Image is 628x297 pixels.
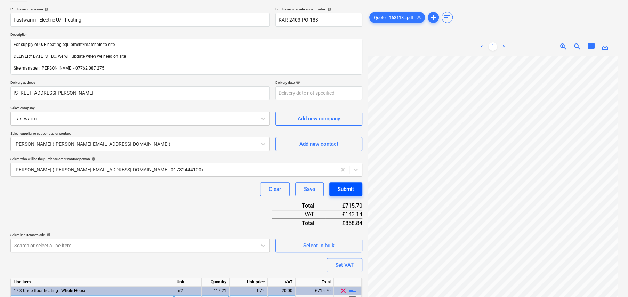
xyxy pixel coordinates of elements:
[275,137,362,151] button: Add new contact
[299,139,338,148] div: Add new contact
[325,202,362,210] div: £715.70
[369,12,425,23] div: Quote - 163113...pdf
[45,233,51,237] span: help
[275,80,362,85] div: Delivery date
[275,7,362,11] div: Purchase order reference number
[272,210,325,219] div: VAT
[14,288,86,293] span: 17.3 Underfloor heating - Whole House
[477,42,486,51] a: Previous page
[296,287,334,295] div: £715.70
[429,13,437,22] span: add
[559,42,567,51] span: zoom_in
[11,278,174,287] div: Line-item
[339,287,347,295] span: clear
[587,42,595,51] span: chat
[329,182,362,196] button: Submit
[327,258,362,272] button: Set VAT
[296,278,334,287] div: Total
[10,39,362,75] textarea: For supply of U/F heating equipment/materials to site DELIVERY DATE IS TBC, we will update when w...
[10,131,270,137] p: Select supplier or subcontractor contact
[174,287,202,295] div: m2
[260,182,290,196] button: Clear
[500,42,508,51] a: Next page
[335,260,354,270] div: Set VAT
[202,278,230,287] div: Quantity
[271,287,292,295] div: 20.00
[10,86,270,100] input: Delivery address
[593,264,628,297] iframe: Chat Widget
[370,15,418,20] span: Quote - 163113...pdf
[272,219,325,227] div: Total
[303,241,335,250] div: Select in bulk
[174,278,202,287] div: Unit
[275,13,362,27] input: Reference number
[295,182,324,196] button: Save
[275,112,362,126] button: Add new company
[338,185,354,194] div: Submit
[272,202,325,210] div: Total
[90,157,96,161] span: help
[10,106,270,112] p: Select company
[275,86,362,100] input: Delivery date not specified
[573,42,581,51] span: zoom_out
[326,7,331,11] span: help
[325,210,362,219] div: £143.14
[10,13,270,27] input: Document name
[275,239,362,252] button: Select in bulk
[10,80,270,86] p: Delivery address
[298,114,340,123] div: Add new company
[268,278,296,287] div: VAT
[10,7,270,11] div: Purchase order name
[230,278,268,287] div: Unit price
[304,185,315,194] div: Save
[415,13,423,22] span: clear
[204,287,226,295] div: 417.21
[232,287,265,295] div: 1.72
[10,156,362,161] div: Select who will be the purchase order contact person
[443,13,451,22] span: sort
[269,185,281,194] div: Clear
[325,219,362,227] div: £858.84
[295,80,300,85] span: help
[489,42,497,51] a: Page 1 is your current page
[43,7,48,11] span: help
[601,42,609,51] span: save_alt
[348,287,356,295] span: playlist_add
[10,32,362,38] p: Description
[10,233,270,237] div: Select line-items to add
